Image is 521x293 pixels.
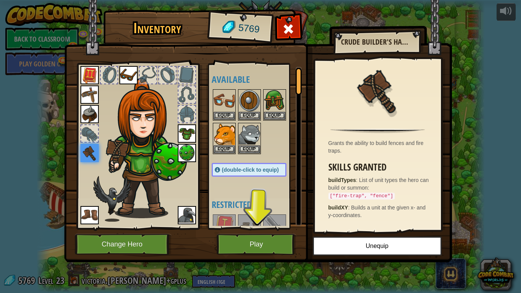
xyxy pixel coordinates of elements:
[330,129,425,133] img: hr.png
[238,21,260,36] span: 5769
[341,38,413,46] h2: Crude Builder's Hammer
[328,193,395,200] code: ["fire-trap", "fence"]
[178,124,196,143] img: portrait.png
[80,105,99,123] img: portrait.png
[239,112,260,120] button: Equip
[80,85,99,104] img: portrait.png
[178,206,196,224] img: portrait.png
[328,177,356,183] strong: buildTypes
[328,139,431,155] div: Grants the ability to build fences and fire traps.
[93,176,131,222] img: raven-paper-doll.png
[80,206,99,224] img: portrait.png
[264,112,285,120] button: Equip
[214,215,235,237] img: portrait.png
[178,144,196,162] img: portrait.png
[356,177,359,183] span: :
[214,112,235,120] button: Equip
[214,145,235,153] button: Equip
[239,145,260,153] button: Equip
[328,162,431,172] h3: Skills Granted
[214,90,235,111] img: portrait.png
[80,144,99,162] img: portrait.png
[212,74,302,84] h4: Available
[239,124,260,145] img: portrait.png
[353,66,402,115] img: portrait.png
[222,167,279,173] span: (double-click to equip)
[239,90,260,111] img: portrait.png
[105,78,187,218] img: female.png
[80,66,99,84] img: portrait.png
[348,204,351,211] span: :
[75,234,172,255] button: Change Hero
[264,215,285,237] img: portrait.png
[239,215,260,237] img: portrait.png
[217,234,296,255] button: Play
[214,124,235,145] img: portrait.png
[264,90,285,111] img: portrait.png
[212,200,302,209] h4: Restricted
[328,204,426,218] span: Builds a unit at the given x- and y-coordinates.
[328,204,348,211] strong: buildXY
[109,20,206,36] h1: Inventory
[313,237,442,256] button: Unequip
[328,177,429,198] span: List of unit types the hero can build or summon:
[119,66,138,84] img: portrait.png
